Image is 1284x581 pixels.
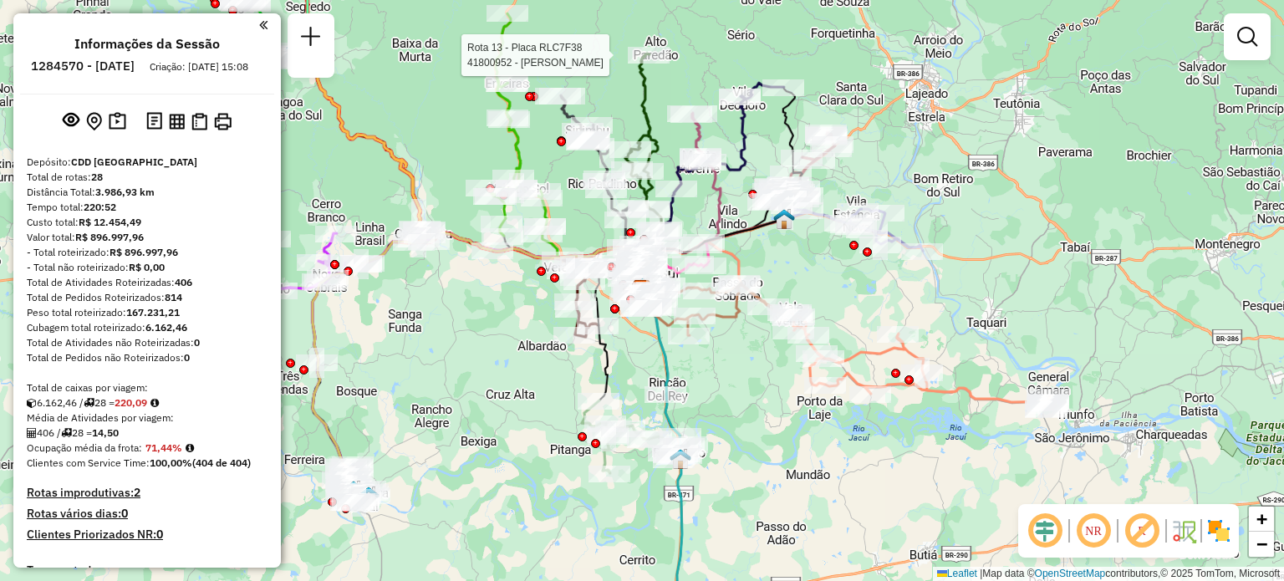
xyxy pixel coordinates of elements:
img: FAD Santa Cruz do Sul- Cachoeira [358,486,380,507]
div: 6.162,46 / 28 = [27,395,267,410]
div: 406 / 28 = [27,426,267,441]
button: Exibir sessão original [59,108,83,135]
div: Total de Atividades não Roteirizadas: [27,335,267,350]
strong: 6.162,46 [145,321,187,334]
button: Centralizar mapa no depósito ou ponto de apoio [83,109,105,135]
div: Total de caixas por viagem: [27,380,267,395]
img: Rio Pardo [670,448,691,470]
a: Exibir filtros [1230,20,1264,54]
span: | [980,568,982,579]
strong: 0 [121,506,128,521]
i: Total de Atividades [27,428,37,438]
strong: 14,50 [92,426,119,439]
div: - Total não roteirizado: [27,260,267,275]
h6: 1284570 - [DATE] [31,59,135,74]
strong: 406 [175,276,192,288]
strong: 3.986,93 km [95,186,155,198]
div: Total de Pedidos Roteirizados: [27,290,267,305]
i: Meta Caixas/viagem: 227,95 Diferença: -7,86 [150,398,159,408]
div: Tempo total: [27,200,267,215]
strong: R$ 0,00 [129,261,165,273]
h4: Clientes Priorizados NR: [27,527,267,542]
div: Map data © contributors,© 2025 TomTom, Microsoft [933,567,1284,581]
h4: Informações da Sessão [74,36,220,52]
button: Visualizar Romaneio [188,110,211,134]
h4: Transportadoras [27,563,267,578]
div: Custo total: [27,215,267,230]
span: Ocultar deslocamento [1025,511,1065,551]
button: Painel de Sugestão [105,109,130,135]
button: Imprimir Rotas [211,110,235,134]
div: Depósito: [27,155,267,170]
div: Peso total roteirizado: [27,305,267,320]
i: Cubagem total roteirizado [27,398,37,408]
h4: Rotas vários dias: [27,507,267,521]
strong: 0 [184,351,190,364]
span: Clientes com Service Time: [27,456,150,469]
em: Média calculada utilizando a maior ocupação (%Peso ou %Cubagem) de cada rota da sessão. Rotas cro... [186,443,194,453]
strong: R$ 896.997,96 [110,246,178,258]
div: Cubagem total roteirizado: [27,320,267,335]
img: Fluxo de ruas [1170,517,1197,544]
strong: 0 [156,527,163,542]
span: Ocultar NR [1073,511,1113,551]
i: Total de rotas [84,398,94,408]
a: OpenStreetMap [1035,568,1106,579]
i: Total de rotas [61,428,72,438]
img: UDC Cachueira do Sul - ZUMPY [343,480,364,502]
strong: 100,00% [150,456,192,469]
span: − [1256,533,1267,554]
strong: 28 [91,171,103,183]
strong: R$ 896.997,96 [75,231,144,243]
img: Venâncio Aires [773,208,795,230]
div: Total de Pedidos não Roteirizados: [27,350,267,365]
div: Total de Atividades Roteirizadas: [27,275,267,290]
div: - Total roteirizado: [27,245,267,260]
button: Visualizar relatório de Roteirização [166,110,188,132]
a: Zoom out [1249,532,1274,557]
div: Criação: [DATE] 15:08 [143,59,255,74]
span: Ocupação média da frota: [27,441,142,454]
strong: CDD [GEOGRAPHIC_DATA] [71,155,197,168]
h4: Rotas improdutivas: [27,486,267,500]
strong: 220,09 [115,396,147,409]
a: Zoom in [1249,507,1274,532]
strong: 2 [134,485,140,500]
button: Logs desbloquear sessão [143,109,166,135]
a: Nova sessão e pesquisa [294,20,328,58]
strong: 814 [165,291,182,303]
span: + [1256,508,1267,529]
span: Exibir rótulo [1122,511,1162,551]
a: Clique aqui para minimizar o painel [259,15,267,34]
strong: R$ 12.454,49 [79,216,141,228]
img: Exibir/Ocultar setores [1205,517,1232,544]
div: Valor total: [27,230,267,245]
div: Distância Total: [27,185,267,200]
strong: 220:52 [84,201,116,213]
strong: (404 de 404) [192,456,251,469]
strong: 71,44% [145,441,182,454]
div: Total de rotas: [27,170,267,185]
strong: 0 [194,336,200,349]
a: Leaflet [937,568,977,579]
div: Média de Atividades por viagem: [27,410,267,426]
strong: 167.231,21 [126,306,180,319]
